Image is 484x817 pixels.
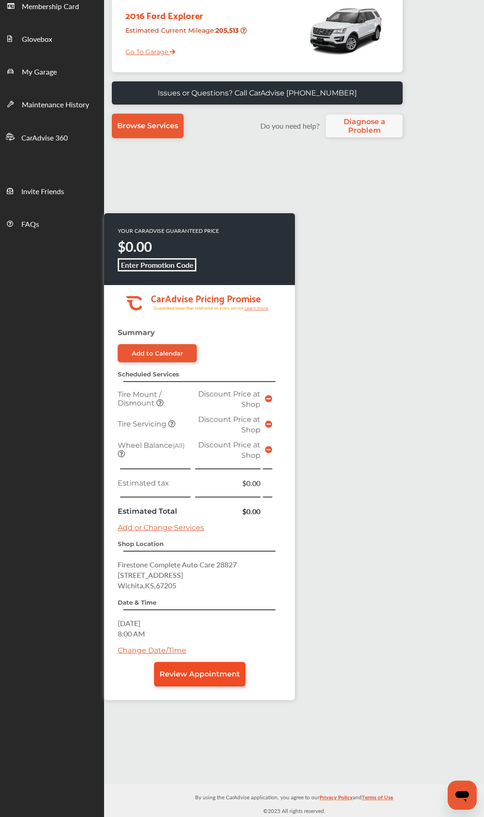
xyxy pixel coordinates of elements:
span: Tire Mount / Dismount [118,390,161,407]
a: Privacy Policy [319,792,353,806]
small: (All) [173,442,185,449]
div: Estimated Current Mileage : [119,23,252,46]
tspan: Guaranteed lower than retail price on every service. [154,305,244,311]
a: Terms of Use [362,792,393,806]
span: Review Appointment [160,670,240,678]
span: Wichita , KS , 67205 [118,580,176,591]
strong: Scheduled Services [118,371,179,378]
a: Change Date/Time [118,646,186,655]
td: $0.00 [193,476,263,491]
span: Membership Card [22,1,79,13]
td: $0.00 [193,504,263,519]
a: Go To Garage [119,41,175,58]
a: Add or Change Services [118,523,204,532]
span: Invite Friends [21,186,64,198]
span: Discount Price at Shop [198,415,260,434]
a: Browse Services [112,114,184,138]
span: Tire Servicing [118,420,168,428]
span: My Garage [22,66,57,78]
span: Glovebox [22,34,52,45]
a: Glovebox [0,22,104,55]
strong: Summary [118,328,155,337]
strong: Shop Location [118,540,164,547]
strong: $0.00 [118,237,152,256]
a: My Garage [0,55,104,87]
span: Browse Services [117,121,178,130]
span: 8:00 AM [118,628,145,639]
a: Issues or Questions? Call CarAdvise [PHONE_NUMBER] [112,81,403,105]
tspan: Learn more [244,306,269,311]
span: [DATE] [118,618,140,628]
tspan: CarAdvise Pricing Promise [151,290,261,306]
span: Firestone Complete Auto Care 28827 [118,559,237,570]
a: Maintenance History [0,87,104,120]
span: Maintenance History [22,99,89,111]
a: Diagnose a Problem [326,115,403,137]
label: Do you need help? [256,120,324,131]
img: mobile_10474_st0640_046.jpg [307,0,384,60]
p: YOUR CARADVISE GUARANTEED PRICE [118,227,219,235]
p: Issues or Questions? Call CarAdvise [PHONE_NUMBER] [158,89,357,97]
strong: Date & Time [118,599,156,606]
div: 2016 Ford Explorer [119,0,252,23]
div: Add to Calendar [132,350,183,357]
span: [STREET_ADDRESS] [118,570,183,580]
a: Review Appointment [154,662,245,687]
span: FAQs [21,219,39,231]
iframe: Button to launch messaging window [448,781,477,810]
a: Add to Calendar [118,344,197,362]
span: Discount Price at Shop [198,441,260,460]
span: Discount Price at Shop [198,390,260,409]
span: Diagnose a Problem [330,117,398,135]
div: © 2025 All rights reserved. [104,784,484,817]
p: By using the CarAdvise application, you agree to our and [104,792,484,802]
td: Estimated tax [115,476,193,491]
span: Wheel Balance [118,441,185,450]
span: CarAdvise 360 [21,132,68,144]
td: Estimated Total [115,504,193,519]
strong: 205,513 [215,26,240,35]
b: Enter Promotion Code [121,260,194,270]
